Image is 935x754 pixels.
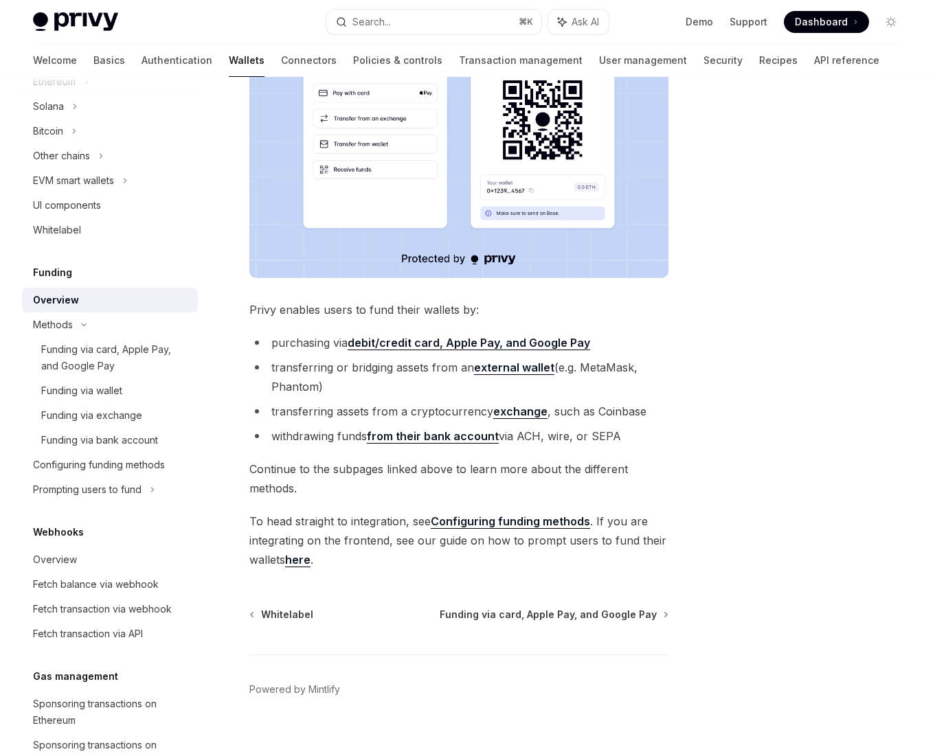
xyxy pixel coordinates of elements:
[33,292,79,308] div: Overview
[572,15,599,29] span: Ask AI
[33,172,114,189] div: EVM smart wallets
[493,404,548,418] strong: exchange
[249,358,668,396] li: transferring or bridging assets from an (e.g. MetaMask, Phantom)
[22,453,198,477] a: Configuring funding methods
[22,692,198,733] a: Sponsoring transactions on Ethereum
[33,524,84,540] h5: Webhooks
[41,432,158,448] div: Funding via bank account
[33,696,190,729] div: Sponsoring transactions on Ethereum
[41,341,190,374] div: Funding via card, Apple Pay, and Google Pay
[367,429,499,444] a: from their bank account
[784,11,869,33] a: Dashboard
[249,333,668,352] li: purchasing via
[93,44,125,77] a: Basics
[519,16,533,27] span: ⌘ K
[249,459,668,498] span: Continue to the subpages linked above to learn more about the different methods.
[249,300,668,319] span: Privy enables users to fund their wallets by:
[459,44,583,77] a: Transaction management
[33,44,77,77] a: Welcome
[33,148,90,164] div: Other chains
[249,512,668,569] span: To head straight to integration, see . If you are integrating on the frontend, see our guide on h...
[431,514,590,529] a: Configuring funding methods
[22,403,198,428] a: Funding via exchange
[22,218,198,242] a: Whitelabel
[33,601,172,617] div: Fetch transaction via webhook
[440,608,667,621] a: Funding via card, Apple Pay, and Google Pay
[33,551,77,568] div: Overview
[22,597,198,621] a: Fetch transaction via webhook
[41,407,142,424] div: Funding via exchange
[33,222,81,238] div: Whitelabel
[249,683,340,696] a: Powered by Mintlify
[33,626,143,642] div: Fetch transaction via API
[285,553,311,567] a: here
[281,44,337,77] a: Connectors
[599,44,687,77] a: User management
[880,11,902,33] button: Toggle dark mode
[474,361,554,374] strong: external wallet
[33,576,159,593] div: Fetch balance via webhook
[22,621,198,646] a: Fetch transaction via API
[249,426,668,446] li: withdrawing funds via ACH, wire, or SEPA
[352,14,391,30] div: Search...
[703,44,743,77] a: Security
[261,608,313,621] span: Whitelabel
[474,361,554,375] a: external wallet
[33,197,101,214] div: UI components
[440,608,657,621] span: Funding via card, Apple Pay, and Google Pay
[33,264,72,281] h5: Funding
[730,15,767,29] a: Support
[759,44,798,77] a: Recipes
[22,193,198,218] a: UI components
[33,12,118,32] img: light logo
[493,404,548,419] a: exchange
[33,481,142,498] div: Prompting users to fund
[686,15,713,29] a: Demo
[22,378,198,403] a: Funding via wallet
[41,382,122,399] div: Funding via wallet
[22,547,198,572] a: Overview
[249,402,668,421] li: transferring assets from a cryptocurrency , such as Coinbase
[33,457,165,473] div: Configuring funding methods
[326,10,541,34] button: Search...⌘K
[33,98,64,115] div: Solana
[229,44,264,77] a: Wallets
[142,44,212,77] a: Authentication
[548,10,609,34] button: Ask AI
[22,428,198,453] a: Funding via bank account
[22,572,198,597] a: Fetch balance via webhook
[348,336,590,350] a: debit/credit card, Apple Pay, and Google Pay
[814,44,879,77] a: API reference
[33,123,63,139] div: Bitcoin
[22,288,198,312] a: Overview
[22,337,198,378] a: Funding via card, Apple Pay, and Google Pay
[33,317,73,333] div: Methods
[33,668,118,685] h5: Gas management
[795,15,848,29] span: Dashboard
[353,44,442,77] a: Policies & controls
[251,608,313,621] a: Whitelabel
